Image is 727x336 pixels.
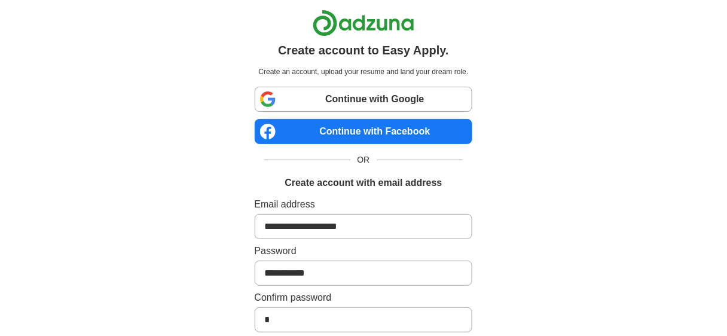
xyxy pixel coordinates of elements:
[255,119,473,144] a: Continue with Facebook
[350,154,377,166] span: OR
[255,197,473,212] label: Email address
[255,291,473,305] label: Confirm password
[278,41,449,59] h1: Create account to Easy Apply.
[255,87,473,112] a: Continue with Google
[313,10,414,36] img: Adzuna logo
[257,66,471,77] p: Create an account, upload your resume and land your dream role.
[255,244,473,258] label: Password
[285,176,442,190] h1: Create account with email address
